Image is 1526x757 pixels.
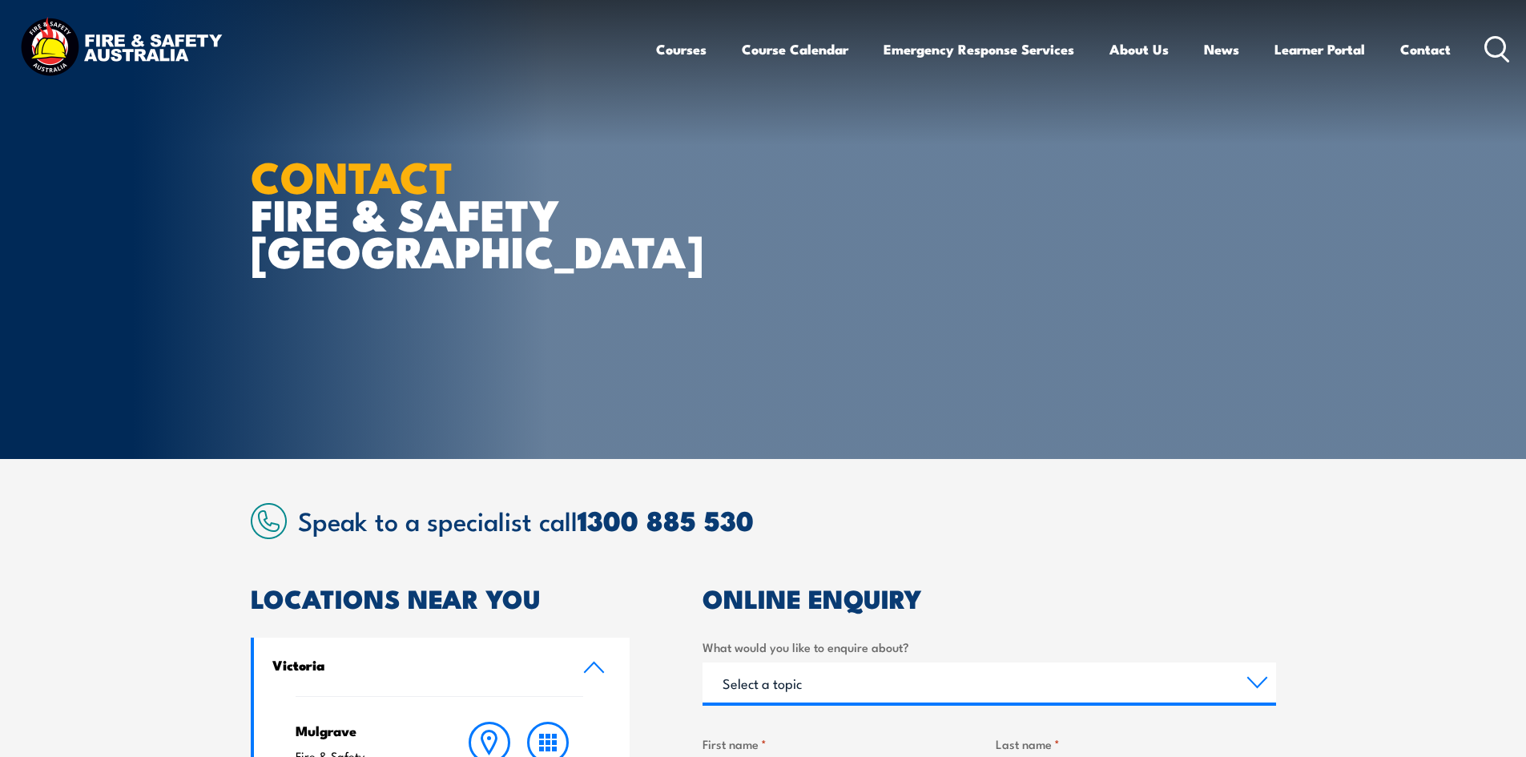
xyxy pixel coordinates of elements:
[996,735,1276,753] label: Last name
[251,142,453,208] strong: CONTACT
[578,498,754,541] a: 1300 885 530
[272,656,559,674] h4: Victoria
[1400,28,1451,70] a: Contact
[884,28,1074,70] a: Emergency Response Services
[254,638,630,696] a: Victoria
[1204,28,1239,70] a: News
[251,157,646,269] h1: FIRE & SAFETY [GEOGRAPHIC_DATA]
[296,722,429,739] h4: Mulgrave
[703,586,1276,609] h2: ONLINE ENQUIRY
[703,735,983,753] label: First name
[703,638,1276,656] label: What would you like to enquire about?
[1274,28,1365,70] a: Learner Portal
[656,28,707,70] a: Courses
[742,28,848,70] a: Course Calendar
[251,586,630,609] h2: LOCATIONS NEAR YOU
[1109,28,1169,70] a: About Us
[298,505,1276,534] h2: Speak to a specialist call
